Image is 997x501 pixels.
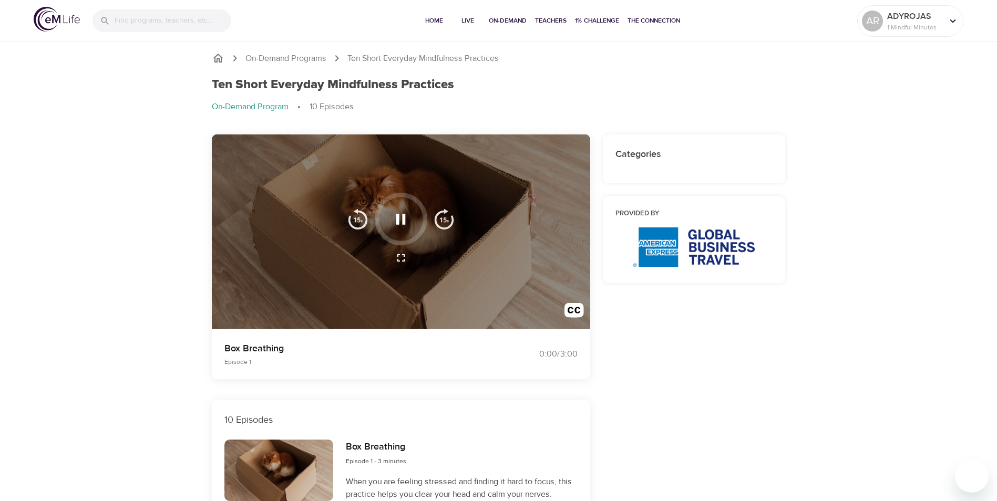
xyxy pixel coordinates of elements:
h6: Box Breathing [346,440,406,455]
p: On-Demand Program [212,101,289,113]
a: On-Demand Programs [245,53,326,65]
p: 1 Mindful Minutes [887,23,943,32]
img: AmEx%20GBT%20logo.png [633,227,755,267]
img: 15s_prev.svg [347,208,368,229]
span: On-Demand [489,15,527,26]
span: 1% Challenge [575,15,619,26]
p: Episode 1 [224,357,486,367]
div: AR [862,11,883,32]
span: Home [422,15,447,26]
button: Transcript/Closed Captions (c) [558,297,590,329]
span: The Connection [628,15,680,26]
div: 0:00 / 3:00 [499,348,578,360]
p: 10 Episodes [224,413,578,427]
nav: breadcrumb [212,101,786,113]
img: logo [34,7,80,32]
span: Episode 1 - 3 minutes [346,457,406,465]
h6: Provided by [615,208,773,220]
p: 10 Episodes [310,101,354,113]
img: 15s_next.svg [434,208,455,229]
img: open_caption.svg [564,303,584,322]
span: Teachers [535,15,567,26]
input: Find programs, teachers, etc... [115,9,231,32]
p: Box Breathing [224,341,486,356]
span: Live [455,15,480,26]
p: ADYROJAS [887,10,943,23]
iframe: Button to launch messaging window [955,459,989,493]
h1: Ten Short Everyday Mindfulness Practices [212,77,454,92]
h6: Categories [615,147,773,162]
nav: breadcrumb [212,52,786,65]
p: Ten Short Everyday Mindfulness Practices [347,53,499,65]
p: When you are feeling stressed and finding it hard to focus, this practice helps you clear your he... [346,475,577,500]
